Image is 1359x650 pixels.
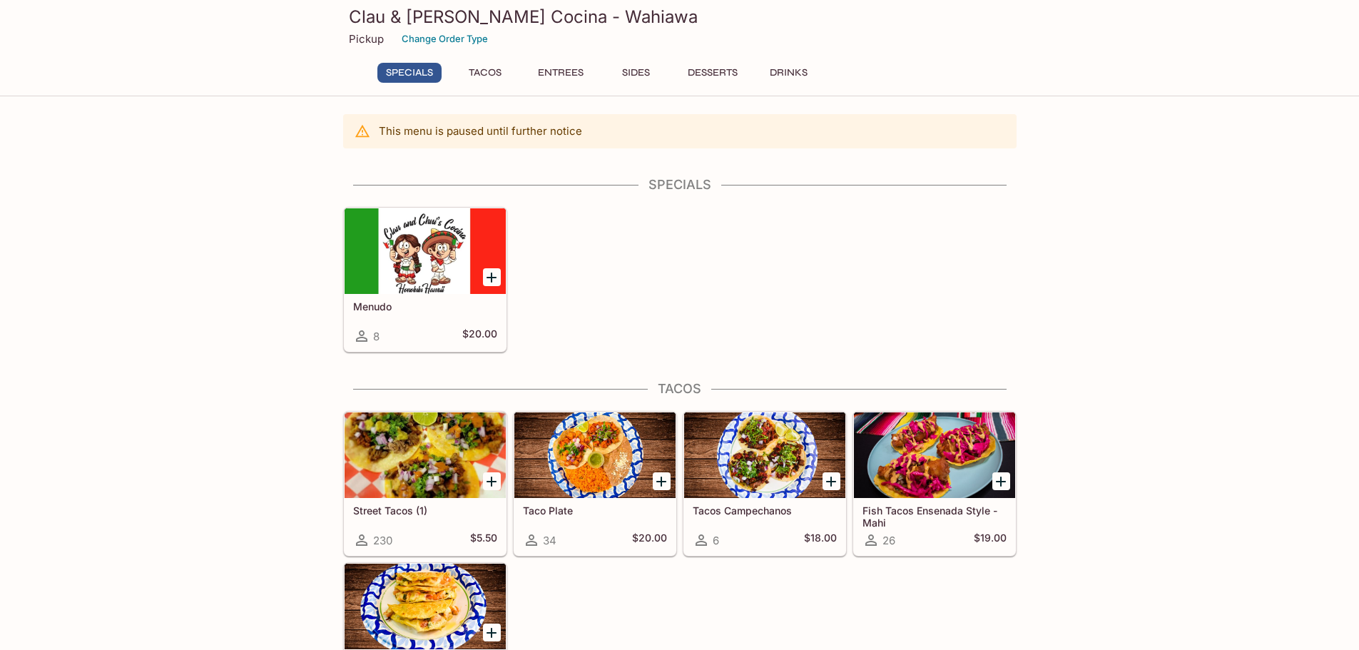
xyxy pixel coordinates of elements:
[854,412,1015,498] div: Fish Tacos Ensenada Style - Mahi
[632,532,667,549] h5: $20.00
[462,327,497,345] h5: $20.00
[604,63,668,83] button: Sides
[529,63,593,83] button: Entrees
[483,472,501,490] button: Add Street Tacos (1)
[683,412,846,556] a: Tacos Campechanos6$18.00
[379,124,582,138] p: This menu is paused until further notice
[823,472,840,490] button: Add Tacos Campechanos
[377,63,442,83] button: Specials
[453,63,517,83] button: Tacos
[853,412,1016,556] a: Fish Tacos Ensenada Style - Mahi26$19.00
[343,177,1017,193] h4: Specials
[343,381,1017,397] h4: Tacos
[373,330,380,343] span: 8
[804,532,837,549] h5: $18.00
[353,300,497,313] h5: Menudo
[684,412,845,498] div: Tacos Campechanos
[349,6,1011,28] h3: Clau & [PERSON_NAME] Cocina - Wahiawa
[974,532,1007,549] h5: $19.00
[543,534,556,547] span: 34
[862,504,1007,528] h5: Fish Tacos Ensenada Style - Mahi
[373,534,392,547] span: 230
[344,412,507,556] a: Street Tacos (1)230$5.50
[680,63,745,83] button: Desserts
[757,63,821,83] button: Drinks
[523,504,667,517] h5: Taco Plate
[514,412,676,556] a: Taco Plate34$20.00
[353,504,497,517] h5: Street Tacos (1)
[882,534,895,547] span: 26
[693,504,837,517] h5: Tacos Campechanos
[349,32,384,46] p: Pickup
[653,472,671,490] button: Add Taco Plate
[514,412,676,498] div: Taco Plate
[470,532,497,549] h5: $5.50
[992,472,1010,490] button: Add Fish Tacos Ensenada Style - Mahi
[713,534,719,547] span: 6
[395,28,494,50] button: Change Order Type
[345,564,506,649] div: Tacos Gobernador
[344,208,507,352] a: Menudo8$20.00
[483,268,501,286] button: Add Menudo
[483,624,501,641] button: Add Tacos Gobernador
[345,412,506,498] div: Street Tacos (1)
[345,208,506,294] div: Menudo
